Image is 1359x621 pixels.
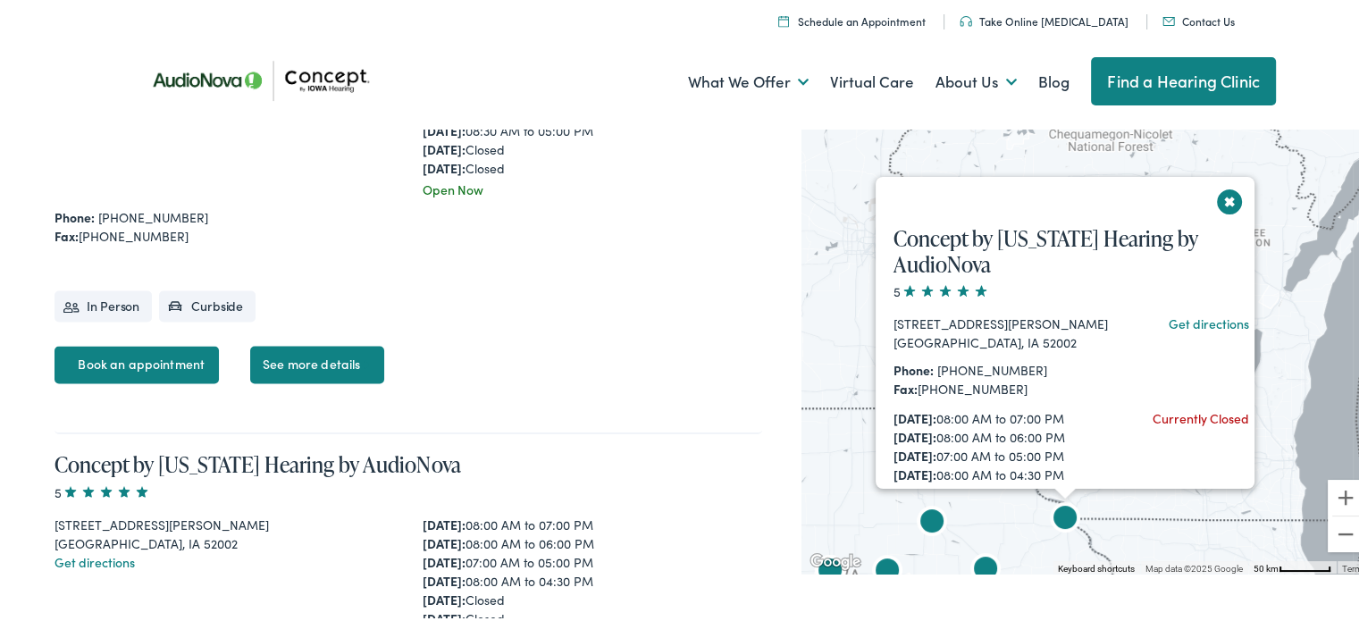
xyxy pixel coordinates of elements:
[893,312,1109,331] div: [STREET_ADDRESS][PERSON_NAME]
[159,288,256,319] li: Curbside
[423,531,466,549] strong: [DATE]:
[55,288,152,319] li: In Person
[1168,312,1248,330] a: Get directions
[893,407,936,424] strong: [DATE]:
[55,480,151,498] span: 5
[1248,558,1337,571] button: Map Scale: 50 km per 55 pixels
[957,540,1014,597] div: AudioNova
[55,531,394,550] div: [GEOGRAPHIC_DATA], IA 52002
[893,280,990,298] span: 5
[250,343,384,381] a: See more details
[893,444,936,462] strong: [DATE]:
[801,541,859,599] div: Concept by Iowa Hearing by AudioNova
[55,550,135,567] a: Get directions
[55,224,79,242] strong: Fax:
[423,568,466,586] strong: [DATE]:
[98,206,208,223] a: [PHONE_NUMBER]
[423,178,762,197] div: Open Now
[423,156,466,174] strong: [DATE]:
[1214,183,1246,214] button: Close
[55,447,460,476] a: Concept by [US_STATE] Hearing by AudioNova
[1036,489,1094,546] div: Concept by Iowa Hearing by AudioNova
[688,46,809,113] a: What We Offer
[893,331,1109,349] div: [GEOGRAPHIC_DATA], IA 52002
[1145,561,1243,571] span: Map data ©2025 Google
[806,548,865,571] a: Open this area in Google Maps (opens a new window)
[806,548,865,571] img: Google
[423,138,466,155] strong: [DATE]:
[423,587,466,605] strong: [DATE]:
[1254,561,1279,571] span: 50 km
[55,224,761,243] div: [PHONE_NUMBER]
[893,407,1109,538] div: 08:00 AM to 07:00 PM 08:00 AM to 06:00 PM 07:00 AM to 05:00 PM 08:00 AM to 04:30 PM Closed Closed...
[423,119,466,137] strong: [DATE]:
[830,46,914,113] a: Virtual Care
[893,482,936,499] strong: [DATE]:
[1152,407,1248,425] div: Currently Closed
[937,358,1047,376] a: [PHONE_NUMBER]
[893,221,1198,276] a: Concept by [US_STATE] Hearing by AudioNova
[893,377,918,395] strong: Fax:
[423,550,466,567] strong: [DATE]:
[1038,46,1070,113] a: Blog
[1162,11,1235,26] a: Contact Us
[778,11,926,26] a: Schedule an Appointment
[1091,55,1276,103] a: Find a Hearing Clinic
[55,343,219,381] a: Book an appointment
[893,425,936,443] strong: [DATE]:
[893,358,934,376] strong: Phone:
[960,11,1128,26] a: Take Online [MEDICAL_DATA]
[893,377,1109,396] div: [PHONE_NUMBER]
[423,512,466,530] strong: [DATE]:
[55,206,95,223] strong: Phone:
[960,13,972,24] img: utility icon
[1162,14,1175,23] img: utility icon
[1058,560,1135,573] button: Keyboard shortcuts
[935,46,1017,113] a: About Us
[55,512,394,531] div: [STREET_ADDRESS][PERSON_NAME]
[893,463,936,481] strong: [DATE]:
[778,13,789,24] img: A calendar icon to schedule an appointment at Concept by Iowa Hearing.
[859,541,916,599] div: AudioNova
[903,492,961,550] div: AudioNova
